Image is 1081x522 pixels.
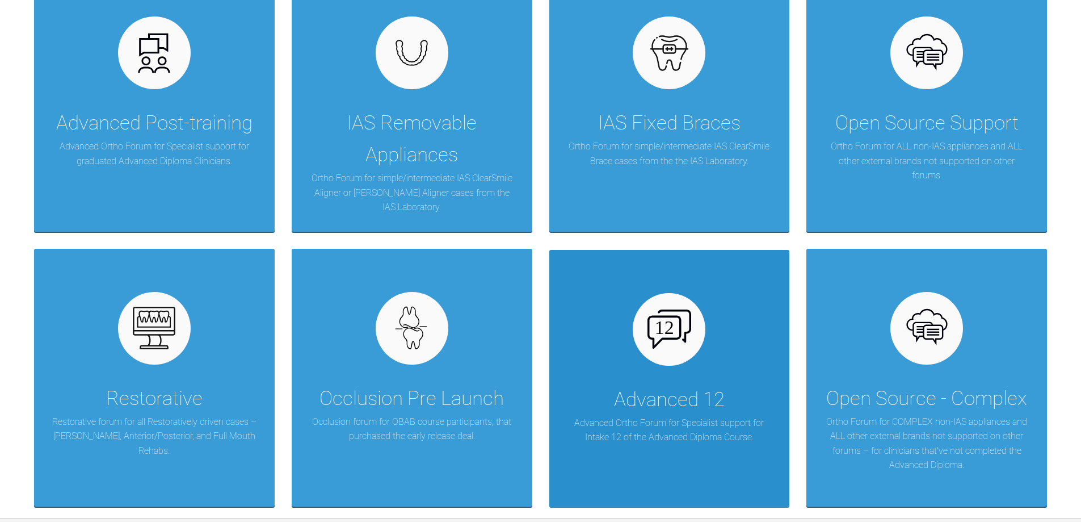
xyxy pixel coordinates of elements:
p: Advanced Ortho Forum for Specialist support for Intake 12 of the Advanced Diploma Course. [566,416,773,445]
img: opensource.6e495855.svg [905,31,949,75]
div: IAS Fixed Braces [598,107,741,139]
a: Open Source - ComplexOrtho Forum for COMPLEX non-IAS appliances and ALL other external brands not... [806,249,1047,507]
p: Ortho Forum for COMPLEX non-IAS appliances and ALL other external brands not supported on other f... [823,415,1030,473]
p: Ortho Forum for ALL non-IAS appliances and ALL other external brands not supported on other forums. [823,139,1030,183]
div: Open Source Support [835,107,1019,139]
div: IAS Removable Appliances [309,107,515,171]
p: Ortho Forum for simple/intermediate IAS ClearSmile Aligner or [PERSON_NAME] Aligner cases from th... [309,171,515,215]
img: restorative.65e8f6b6.svg [132,306,176,350]
div: Occlusion Pre Launch [319,383,504,415]
img: opensource.6e495855.svg [905,306,949,350]
div: Restorative [106,383,203,415]
img: fixed.9f4e6236.svg [647,31,691,75]
p: Advanced Ortho Forum for Specialist support for graduated Advanced Diploma Clinicians. [51,139,258,168]
a: Advanced 12Advanced Ortho Forum for Specialist support for Intake 12 of the Advanced Diploma Course. [549,249,790,507]
p: Occlusion forum for OBAB course participants, that purchased the early release deal. [309,415,515,444]
div: Advanced 12 [614,384,725,416]
img: advanced-12.503f70cd.svg [647,310,691,348]
p: Ortho Forum for simple/intermediate IAS ClearSmile Brace cases from the the IAS Laboratory. [566,139,773,168]
div: Advanced Post-training [56,107,253,139]
div: Open Source - Complex [826,383,1027,415]
img: advanced.73cea251.svg [132,31,176,75]
a: Occlusion Pre LaunchOcclusion forum for OBAB course participants, that purchased the early releas... [292,249,532,507]
img: removables.927eaa4e.svg [390,36,434,69]
a: RestorativeRestorative forum for all Restoratively driven cases – [PERSON_NAME], Anterior/Posteri... [34,249,275,507]
img: occlusion.8ff7a01c.svg [390,306,434,350]
p: Restorative forum for all Restoratively driven cases – [PERSON_NAME], Anterior/Posterior, and Ful... [51,415,258,458]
